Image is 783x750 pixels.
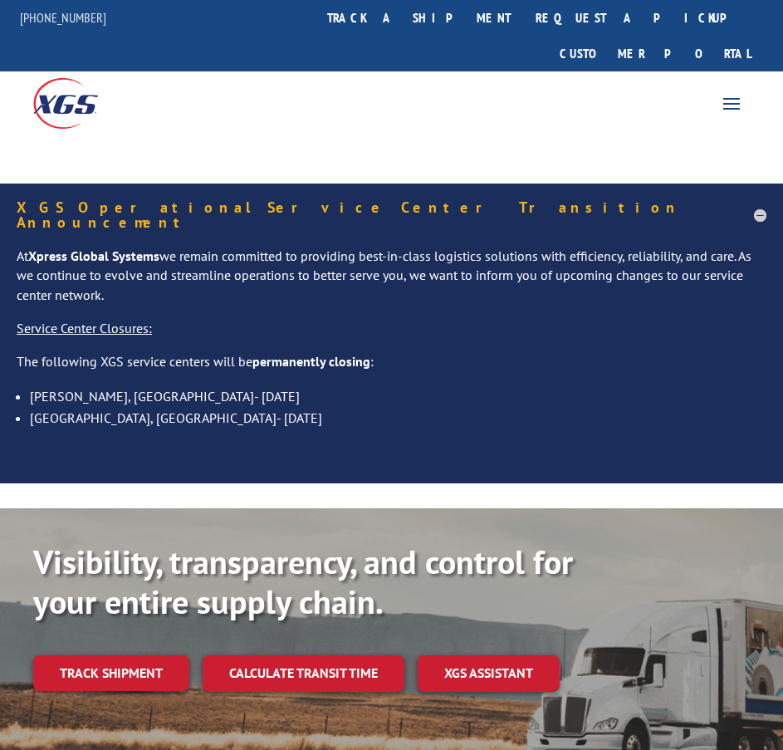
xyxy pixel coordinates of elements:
p: At we remain committed to providing best-in-class logistics solutions with efficiency, reliabilit... [17,247,766,319]
strong: Xpress Global Systems [28,248,159,264]
a: Track shipment [33,655,189,690]
li: [GEOGRAPHIC_DATA], [GEOGRAPHIC_DATA]- [DATE] [30,407,766,429]
a: XGS ASSISTANT [418,655,560,691]
strong: permanently closing [252,353,370,370]
u: Service Center Closures: [17,320,152,336]
p: The following XGS service centers will be : [17,352,766,385]
h5: XGS Operational Service Center Transition Announcement [17,200,766,230]
li: [PERSON_NAME], [GEOGRAPHIC_DATA]- [DATE] [30,385,766,407]
a: Customer Portal [547,36,763,71]
a: [PHONE_NUMBER] [20,9,106,26]
b: Visibility, transparency, and control for your entire supply chain. [33,540,573,623]
a: Calculate transit time [203,655,404,691]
